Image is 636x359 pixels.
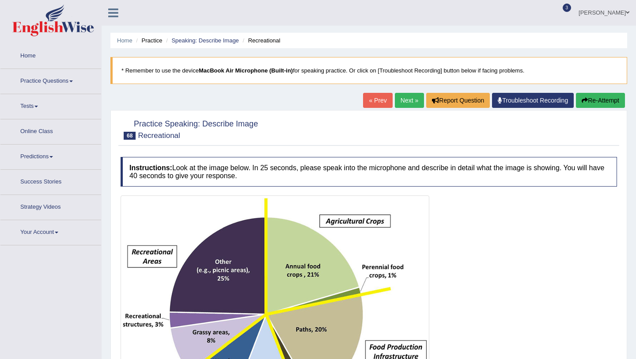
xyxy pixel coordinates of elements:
[124,132,136,140] span: 68
[129,164,172,172] b: Instructions:
[0,145,101,167] a: Predictions
[171,37,238,44] a: Speaking: Describe Image
[563,4,572,12] span: 3
[0,195,101,217] a: Strategy Videos
[426,93,490,108] button: Report Question
[199,67,293,74] b: MacBook Air Microphone (Built-in)
[0,69,101,91] a: Practice Questions
[110,57,627,84] blockquote: * Remember to use the device for speaking practice. Or click on [Troubleshoot Recording] button b...
[0,170,101,192] a: Success Stories
[240,36,280,45] li: Recreational
[117,37,132,44] a: Home
[138,131,180,140] small: Recreational
[121,157,617,187] h4: Look at the image below. In 25 seconds, please speak into the microphone and describe in detail w...
[395,93,424,108] a: Next »
[0,220,101,242] a: Your Account
[121,118,258,140] h2: Practice Speaking: Describe Image
[492,93,574,108] a: Troubleshoot Recording
[0,44,101,66] a: Home
[134,36,162,45] li: Practice
[363,93,392,108] a: « Prev
[576,93,625,108] button: Re-Attempt
[0,94,101,116] a: Tests
[0,119,101,141] a: Online Class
